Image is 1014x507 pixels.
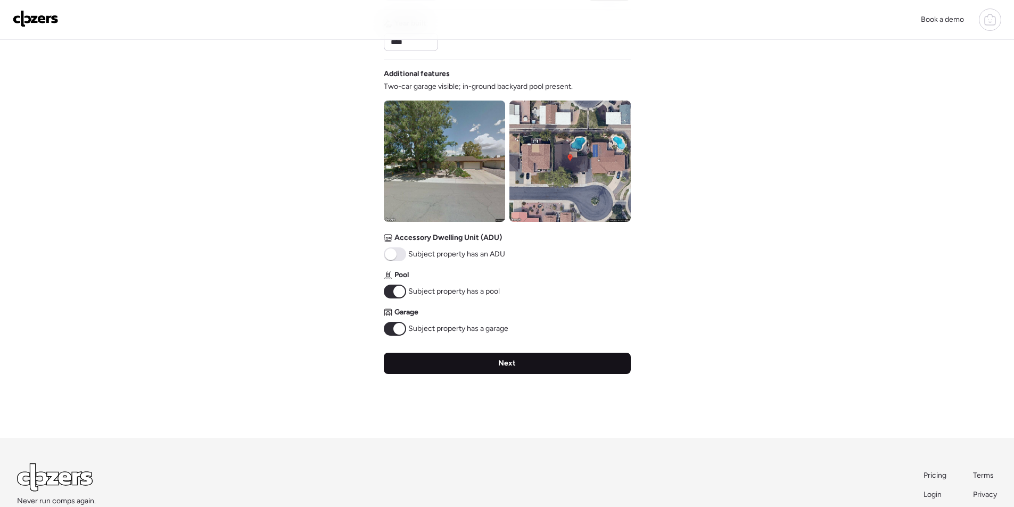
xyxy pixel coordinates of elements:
span: Pricing [924,471,946,480]
span: Garage [394,307,418,318]
img: Logo [13,10,59,27]
a: Pricing [924,470,947,481]
a: Privacy [973,489,997,500]
span: Next [498,358,516,369]
span: Book a demo [921,15,964,24]
span: Privacy [973,490,997,499]
span: Pool [394,270,409,280]
span: Subject property has a pool [408,286,500,297]
img: Logo Light [17,463,93,492]
span: Terms [973,471,994,480]
span: Subject property has a garage [408,323,508,334]
a: Login [924,489,947,500]
span: Subject property has an ADU [408,249,505,260]
span: Accessory Dwelling Unit (ADU) [394,232,502,243]
a: Terms [973,470,997,481]
span: Additional features [384,69,450,79]
span: Login [924,490,942,499]
span: Never run comps again. [17,496,96,506]
span: Two-car garage visible; in-ground backyard pool present. [384,81,573,92]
